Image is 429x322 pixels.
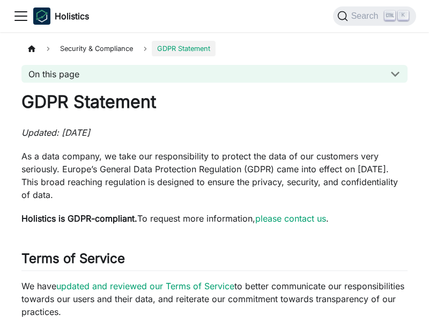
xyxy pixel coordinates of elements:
[21,41,408,56] nav: Breadcrumbs
[21,150,408,201] p: As a data company, we take our responsibility to protect the data of our customers very seriously...
[21,127,90,138] em: Updated: [DATE]
[21,65,408,83] button: On this page
[55,41,138,56] span: Security & Compliance
[21,212,408,225] p: To request more information, .
[398,11,409,20] kbd: K
[21,280,408,318] p: We have to better communicate our responsibilities towards our users and their data, and reiterat...
[255,213,326,224] a: please contact us
[33,8,89,25] a: HolisticsHolistics
[21,213,137,224] strong: Holistics is GDPR-compliant.
[56,281,234,291] a: updated and reviewed our Terms of Service
[33,8,50,25] img: Holistics
[348,11,385,21] span: Search
[55,10,89,23] b: Holistics
[21,251,408,271] h2: Terms of Service
[21,91,408,113] h1: GDPR Statement
[21,41,42,56] a: Home page
[13,8,29,24] button: Toggle navigation bar
[333,6,416,26] button: Search (Ctrl+K)
[152,41,216,56] span: GDPR Statement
